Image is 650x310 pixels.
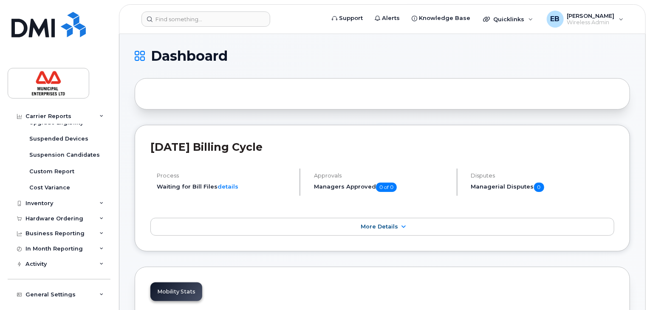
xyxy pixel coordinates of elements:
[157,183,292,191] li: Waiting for Bill Files
[376,183,397,192] span: 0 of 0
[471,172,614,179] h4: Disputes
[150,141,614,153] h2: [DATE] Billing Cycle
[361,223,398,230] span: More Details
[314,183,449,192] h5: Managers Approved
[218,183,238,190] a: details
[471,183,614,192] h5: Managerial Disputes
[151,50,228,62] span: Dashboard
[314,172,449,179] h4: Approvals
[534,183,544,192] span: 0
[157,172,292,179] h4: Process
